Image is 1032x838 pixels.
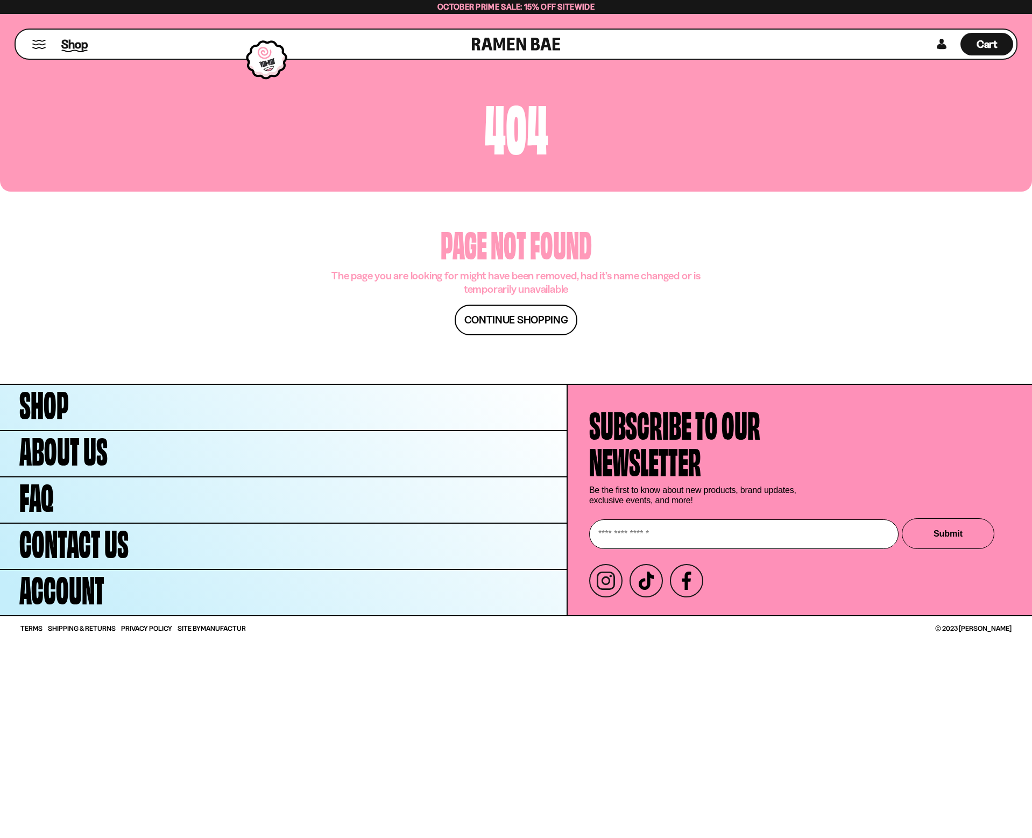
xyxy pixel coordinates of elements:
[201,624,246,632] a: Manufactur
[935,625,1012,632] span: © 2023 [PERSON_NAME]
[19,384,69,420] span: Shop
[61,36,88,52] span: Shop
[19,430,108,467] span: About Us
[121,625,172,632] a: Privacy Policy
[589,404,760,477] h4: Subscribe to our newsletter
[330,224,702,260] h1: page not found
[19,476,54,513] span: FAQ
[178,625,246,632] span: Site By
[61,32,88,57] a: Shop
[960,30,1013,59] div: Cart
[20,625,43,632] a: Terms
[330,269,702,296] p: The page you are looking for might have been removed, had it’s name changed or is temporarily una...
[48,625,116,632] a: Shipping & Returns
[464,313,568,327] span: Continue shopping
[977,38,998,51] span: Cart
[902,518,994,549] button: Submit
[589,485,804,505] p: Be the first to know about new products, brand updates, exclusive events, and more!
[455,305,577,335] a: Continue shopping
[437,2,595,12] span: October Prime Sale: 15% off Sitewide
[19,523,129,559] span: Contact Us
[589,519,899,549] input: Enter your email
[19,569,104,605] span: Account
[8,100,1024,149] h1: 404
[32,40,46,49] button: Mobile Menu Trigger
